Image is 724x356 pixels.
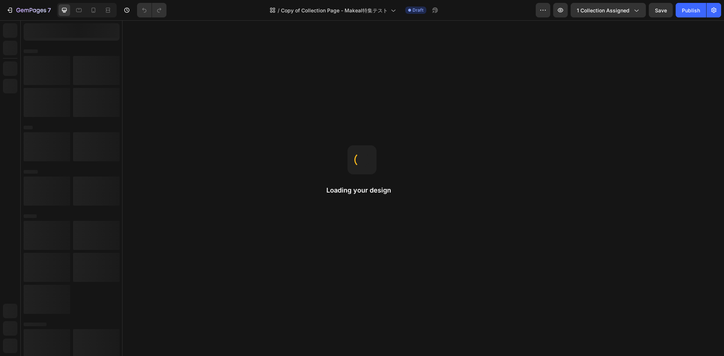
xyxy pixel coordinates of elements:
[3,3,54,17] button: 7
[413,7,423,13] span: Draft
[676,3,706,17] button: Publish
[655,7,667,13] span: Save
[682,7,700,14] div: Publish
[278,7,279,14] span: /
[649,3,673,17] button: Save
[326,186,398,195] h2: Loading your design
[281,7,388,14] span: Copy of Collection Page - Makeal特集テスト
[137,3,166,17] div: Undo/Redo
[577,7,630,14] span: 1 collection assigned
[48,6,51,15] p: 7
[571,3,646,17] button: 1 collection assigned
